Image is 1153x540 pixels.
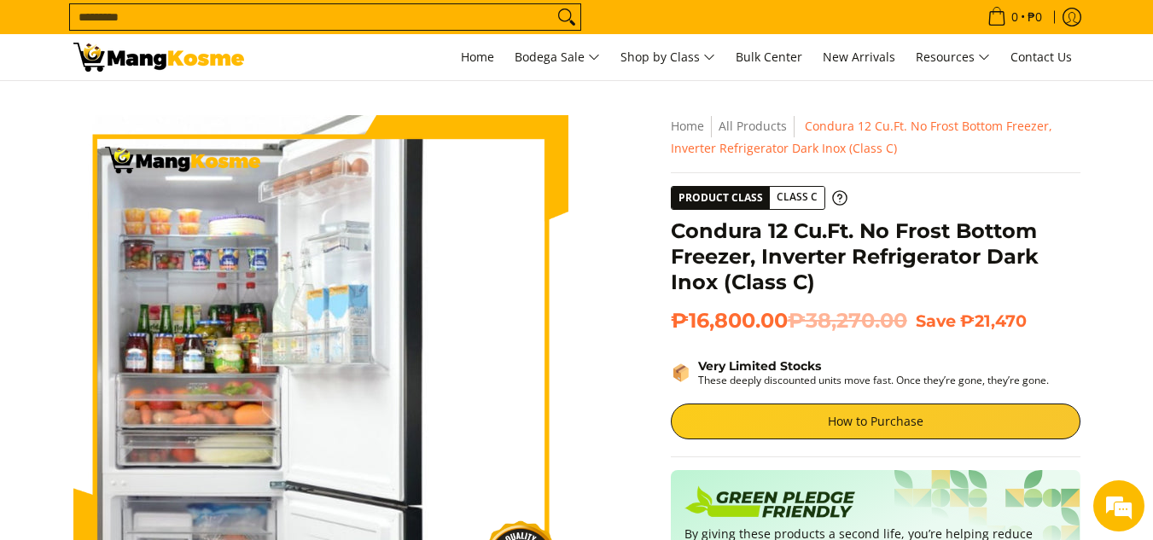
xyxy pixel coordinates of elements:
[280,9,321,49] div: Minimize live chat window
[1009,11,1021,23] span: 0
[671,404,1080,439] a: How to Purchase
[620,47,715,68] span: Shop by Class
[671,118,1052,156] span: Condura 12 Cu.Ft. No Frost Bottom Freezer, Inverter Refrigerator Dark Inox (Class C)
[452,34,503,80] a: Home
[698,374,1049,386] p: These deeply discounted units move fast. Once they’re gone, they’re gone.
[719,118,787,134] a: All Products
[99,161,236,334] span: We're online!
[788,308,907,334] del: ₱38,270.00
[916,311,956,331] span: Save
[1025,11,1045,23] span: ₱0
[814,34,904,80] a: New Arrivals
[1010,49,1072,65] span: Contact Us
[671,218,1080,295] h1: Condura 12 Cu.Ft. No Frost Bottom Freezer, Inverter Refrigerator Dark Inox (Class C)
[1002,34,1080,80] a: Contact Us
[506,34,609,80] a: Bodega Sale
[907,34,999,80] a: Resources
[916,47,990,68] span: Resources
[727,34,811,80] a: Bulk Center
[671,308,907,334] span: ₱16,800.00
[960,311,1027,331] span: ₱21,470
[671,118,704,134] a: Home
[770,187,824,208] span: Class C
[671,115,1080,160] nav: Breadcrumbs
[89,96,287,118] div: Chat with us now
[612,34,724,80] a: Shop by Class
[823,49,895,65] span: New Arrivals
[671,186,847,210] a: Product Class Class C
[672,187,770,209] span: Product Class
[515,47,600,68] span: Bodega Sale
[684,484,855,525] img: Badge sustainability green pledge friendly
[553,4,580,30] button: Search
[698,358,821,374] strong: Very Limited Stocks
[461,49,494,65] span: Home
[982,8,1047,26] span: •
[9,359,325,419] textarea: Type your message and hit 'Enter'
[736,49,802,65] span: Bulk Center
[73,43,244,72] img: Condura 12 Cu. Ft. Bottom Freezer Inverter Ref (Class C) l Mang Kosme
[261,34,1080,80] nav: Main Menu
